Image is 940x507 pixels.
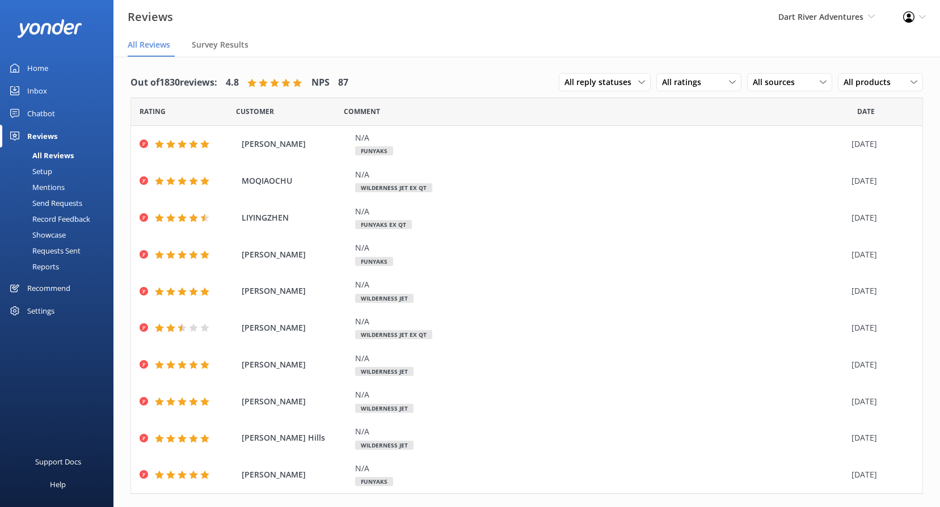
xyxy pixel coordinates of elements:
span: Wilderness Jet ex QT [355,183,432,192]
div: Recommend [27,277,70,299]
div: Send Requests [7,195,82,211]
span: [PERSON_NAME] Hills [242,432,349,444]
span: All sources [753,76,802,88]
span: Wilderness Jet [355,441,414,450]
div: [DATE] [852,358,908,371]
span: Question [344,106,380,117]
a: Requests Sent [7,243,113,259]
span: Wilderness Jet ex QT [355,330,432,339]
span: Date [236,106,274,117]
div: N/A [355,168,846,181]
span: All Reviews [128,39,170,50]
span: Wilderness Jet [355,367,414,376]
div: Home [27,57,48,79]
img: yonder-white-logo.png [17,19,82,38]
span: Funyaks [355,146,393,155]
span: LIYINGZHEN [242,212,349,224]
span: [PERSON_NAME] [242,138,349,150]
div: Requests Sent [7,243,81,259]
div: N/A [355,388,846,401]
span: All reply statuses [564,76,638,88]
a: All Reviews [7,147,113,163]
div: [DATE] [852,248,908,261]
h3: Reviews [128,8,173,26]
a: Setup [7,163,113,179]
div: [DATE] [852,468,908,481]
a: Mentions [7,179,113,195]
span: All products [844,76,897,88]
span: [PERSON_NAME] [242,395,349,408]
div: All Reviews [7,147,74,163]
span: All ratings [662,76,708,88]
div: [DATE] [852,432,908,444]
a: Showcase [7,227,113,243]
div: N/A [355,242,846,254]
span: Dart River Adventures [778,11,863,22]
div: Record Feedback [7,211,90,227]
div: N/A [355,425,846,438]
span: Survey Results [192,39,248,50]
a: Record Feedback [7,211,113,227]
div: Setup [7,163,52,179]
span: [PERSON_NAME] [242,468,349,481]
span: Funyaks ex QT [355,220,412,229]
div: N/A [355,462,846,475]
span: Funyaks [355,477,393,486]
div: N/A [355,278,846,291]
div: [DATE] [852,212,908,224]
div: [DATE] [852,138,908,150]
div: [DATE] [852,322,908,334]
span: Wilderness Jet [355,404,414,413]
span: [PERSON_NAME] [242,322,349,334]
span: Wilderness Jet [355,294,414,303]
div: N/A [355,315,846,328]
h4: Out of 1830 reviews: [130,75,217,90]
h4: 4.8 [226,75,239,90]
span: Funyaks [355,257,393,266]
div: N/A [355,132,846,144]
div: Mentions [7,179,65,195]
div: Help [50,473,66,496]
div: Showcase [7,227,66,243]
h4: 87 [338,75,348,90]
span: [PERSON_NAME] [242,285,349,297]
span: [PERSON_NAME] [242,248,349,261]
div: N/A [355,205,846,218]
div: Reports [7,259,59,274]
span: Date [140,106,166,117]
div: Reviews [27,125,57,147]
span: Date [857,106,875,117]
div: [DATE] [852,285,908,297]
div: Support Docs [35,450,81,473]
div: N/A [355,352,846,365]
div: [DATE] [852,395,908,408]
div: Inbox [27,79,47,102]
span: [PERSON_NAME] [242,358,349,371]
div: [DATE] [852,175,908,187]
a: Send Requests [7,195,113,211]
div: Chatbot [27,102,55,125]
span: MOQIAOCHU [242,175,349,187]
div: Settings [27,299,54,322]
a: Reports [7,259,113,274]
h4: NPS [311,75,330,90]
